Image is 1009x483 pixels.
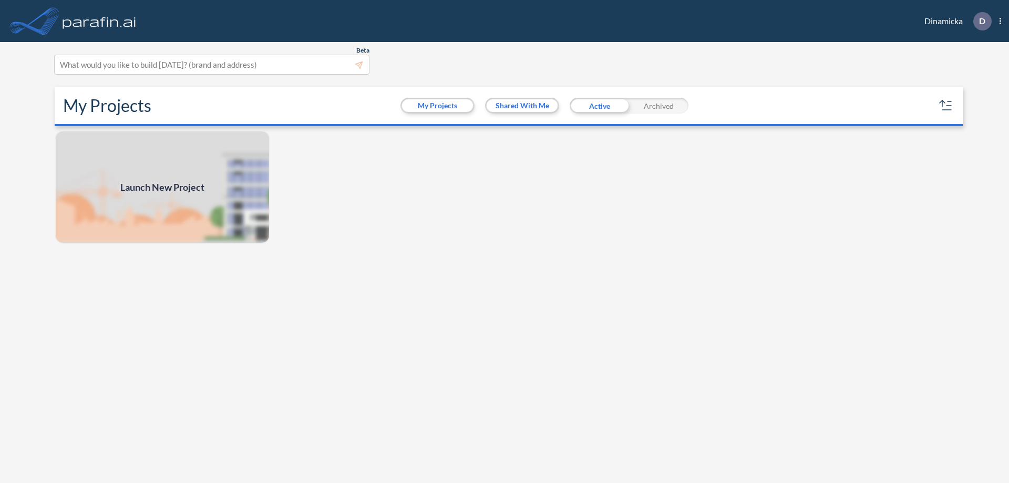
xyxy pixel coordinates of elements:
[979,16,985,26] p: D
[909,12,1001,30] div: Dinamicka
[570,98,629,114] div: Active
[487,99,558,112] button: Shared With Me
[402,99,473,112] button: My Projects
[63,96,151,116] h2: My Projects
[55,130,270,244] img: add
[55,130,270,244] a: Launch New Project
[938,97,954,114] button: sort
[120,180,204,194] span: Launch New Project
[60,11,138,32] img: logo
[629,98,688,114] div: Archived
[356,46,369,55] span: Beta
